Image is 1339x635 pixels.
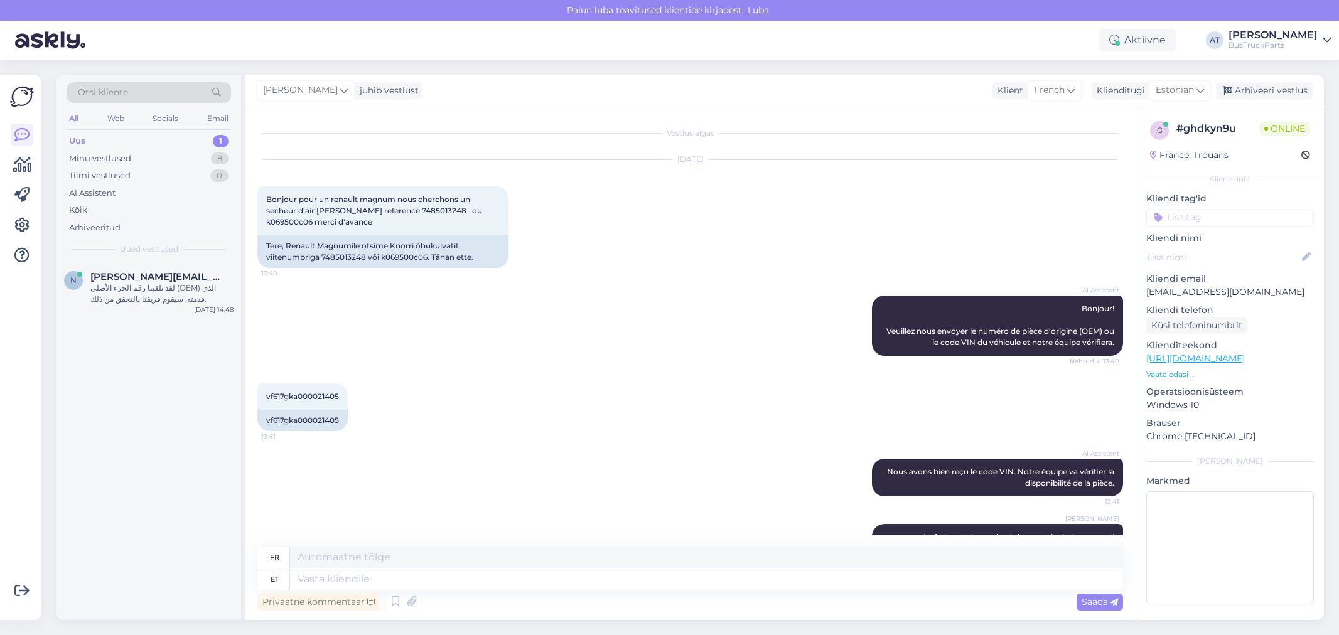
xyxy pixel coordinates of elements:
div: vf617gka000021405 [257,410,348,431]
div: et [271,568,279,590]
p: Operatsioonisüsteem [1146,385,1314,398]
p: Kliendi telefon [1146,304,1314,317]
p: Kliendi tag'id [1146,192,1314,205]
div: # ghdkyn9u [1176,121,1259,136]
div: Arhiveeri vestlus [1216,82,1313,99]
span: [PERSON_NAME] [263,83,338,97]
span: nedal@khfautomotive.com [90,271,221,282]
div: fr [270,547,279,568]
p: Vaata edasi ... [1146,369,1314,380]
span: AI Assistent [1072,285,1119,295]
input: Lisa nimi [1147,250,1299,264]
span: Online [1259,122,1310,136]
div: [DATE] [257,154,1123,165]
div: juhib vestlust [355,84,419,97]
span: Nähtud ✓ 13:40 [1070,356,1119,366]
div: Tere, Renault Magnumile otsime Knorri õhukuivatit viitenumbriga 7485013248 või k069500c06. Tänan ... [257,235,508,268]
div: Minu vestlused [69,152,131,165]
p: Brauser [1146,417,1314,430]
p: Chrome [TECHNICAL_ID] [1146,430,1314,443]
p: [EMAIL_ADDRESS][DOMAIN_NAME] [1146,285,1314,299]
div: Arhiveeritud [69,221,121,234]
span: AI Assistent [1072,449,1119,458]
span: 13:40 [261,269,308,278]
div: France, Trouans [1150,149,1229,162]
span: n [70,275,77,285]
div: Kõik [69,204,87,216]
div: Web [105,110,127,127]
div: [DATE] 14:48 [194,305,234,314]
p: Märkmed [1146,474,1314,488]
span: Luba [744,4,773,16]
div: 0 [210,169,229,182]
div: Uus [69,135,85,147]
span: Saada [1082,596,1118,607]
div: Küsi telefoninumbrit [1146,317,1247,334]
div: Socials [150,110,181,127]
p: Kliendi nimi [1146,232,1314,245]
div: Vestlus algas [257,127,1123,139]
span: Uued vestlused [120,243,178,255]
a: [URL][DOMAIN_NAME] [1146,353,1245,364]
span: vf617gka000021405 [266,392,339,401]
div: Email [205,110,231,127]
span: 13:41 [261,432,308,441]
div: Privaatne kommentaar [257,594,380,611]
span: Unfortunately, we don´t have such air dryer, sorry! [923,532,1114,542]
span: g [1157,125,1163,135]
div: [PERSON_NAME] [1146,456,1314,467]
div: AI Assistent [69,187,116,200]
div: لقد تلقينا رقم الجزء الأصلي (OEM) الذي قدمته. سيقوم فريقنا بالتحقق من ذلك. [90,282,234,305]
span: [PERSON_NAME] [1065,514,1119,523]
span: French [1034,83,1065,97]
div: [PERSON_NAME] [1229,30,1318,40]
input: Lisa tag [1146,208,1314,227]
div: Tiimi vestlused [69,169,131,182]
span: Estonian [1156,83,1194,97]
div: Klienditugi [1092,84,1145,97]
div: BusTruckParts [1229,40,1318,50]
span: Nous avons bien reçu le code VIN. Notre équipe va vérifier la disponibilité de la pièce. [887,467,1116,488]
div: Klient [992,84,1023,97]
a: [PERSON_NAME]BusTruckParts [1229,30,1331,50]
div: Kliendi info [1146,173,1314,184]
p: Klienditeekond [1146,339,1314,352]
p: Kliendi email [1146,272,1314,285]
div: 8 [211,152,229,165]
img: Askly Logo [10,85,34,109]
div: Aktiivne [1099,29,1176,51]
div: AT [1206,31,1223,49]
p: Windows 10 [1146,398,1314,412]
span: Bonjour pour un renault magnum nous cherchons un secheur d'air [PERSON_NAME] reference 7485013248... [266,195,484,227]
div: 1 [213,135,229,147]
div: All [67,110,81,127]
span: Otsi kliente [78,86,128,99]
span: 13:41 [1072,497,1119,506]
